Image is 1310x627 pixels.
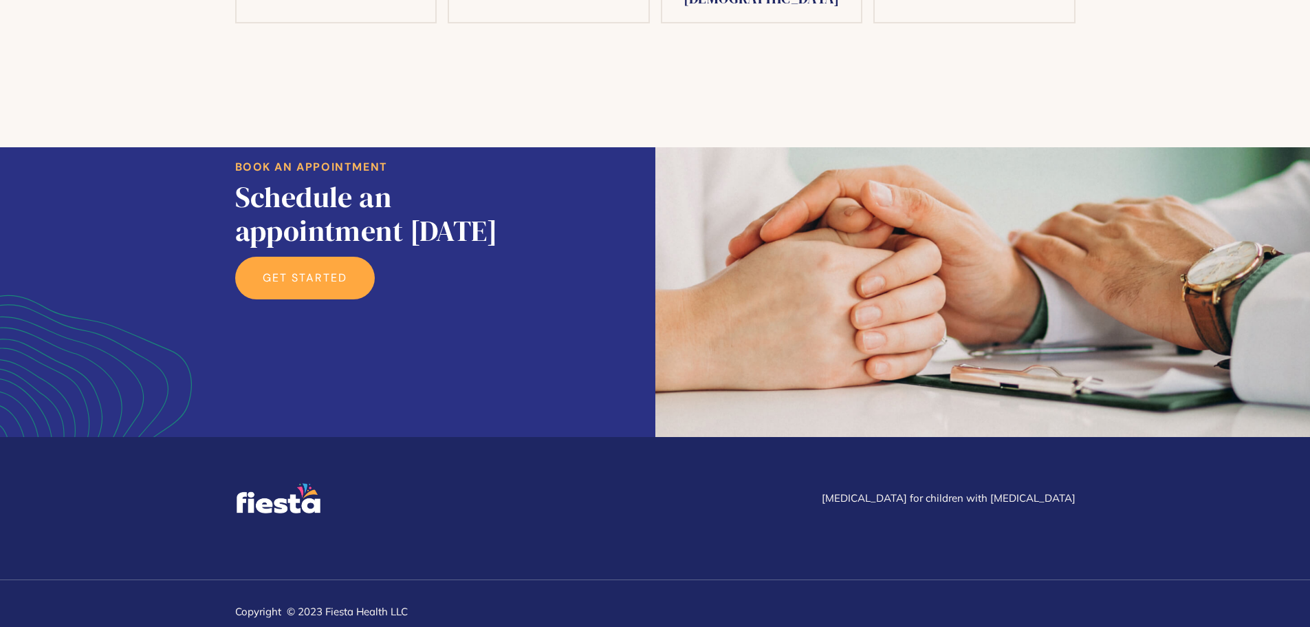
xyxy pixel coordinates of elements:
[235,257,375,299] a: get started
[235,161,639,173] div: Book an appointment
[235,604,408,620] div: Copyright © 2023 Fiesta Health LLC
[822,490,1076,507] p: [MEDICAL_DATA] for children with [MEDICAL_DATA]
[235,180,593,247] h2: Schedule an appointment [DATE]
